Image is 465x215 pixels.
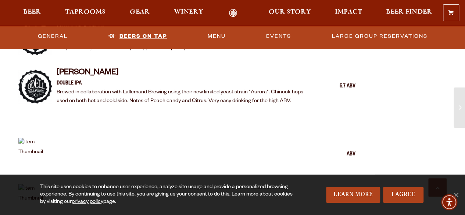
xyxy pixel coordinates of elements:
[205,28,229,44] a: Menu
[40,184,297,206] div: This site uses cookies to enhance user experience, analyze site usage and provide a personalized ...
[57,44,186,53] p: Crisp and fruity ale blewed with pineapple and raspberry
[72,199,103,205] a: privacy policy
[35,28,71,44] a: General
[264,9,316,17] a: Our Story
[381,9,437,17] a: Beer Finder
[169,9,208,17] a: Winery
[57,79,314,88] p: Double IPA
[60,9,110,17] a: Taprooms
[18,9,46,17] a: Beer
[441,194,457,210] div: Accessibility Menu
[65,9,105,15] span: Taprooms
[130,9,150,15] span: Gear
[174,9,203,15] span: Winery
[105,28,170,44] a: Beers On Tap
[125,9,155,17] a: Gear
[269,9,311,15] span: Our Story
[319,150,355,160] div: ABV
[18,138,52,172] img: Item Thumbnail
[263,28,294,44] a: Events
[23,9,41,15] span: Beer
[319,82,355,92] div: 5.7 ABV
[330,9,367,17] a: Impact
[335,9,362,15] span: Impact
[18,70,52,104] img: Item Thumbnail
[329,28,430,44] a: Large Group Reservations
[383,187,423,203] a: I Agree
[326,187,380,203] a: Learn More
[57,68,314,79] h4: [PERSON_NAME]
[57,88,314,106] p: Brewed in collaboration with Lallemand Brewing using their new limited yeast strain "Aurora". Chi...
[386,9,432,15] span: Beer Finder
[219,9,247,17] a: Odell Home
